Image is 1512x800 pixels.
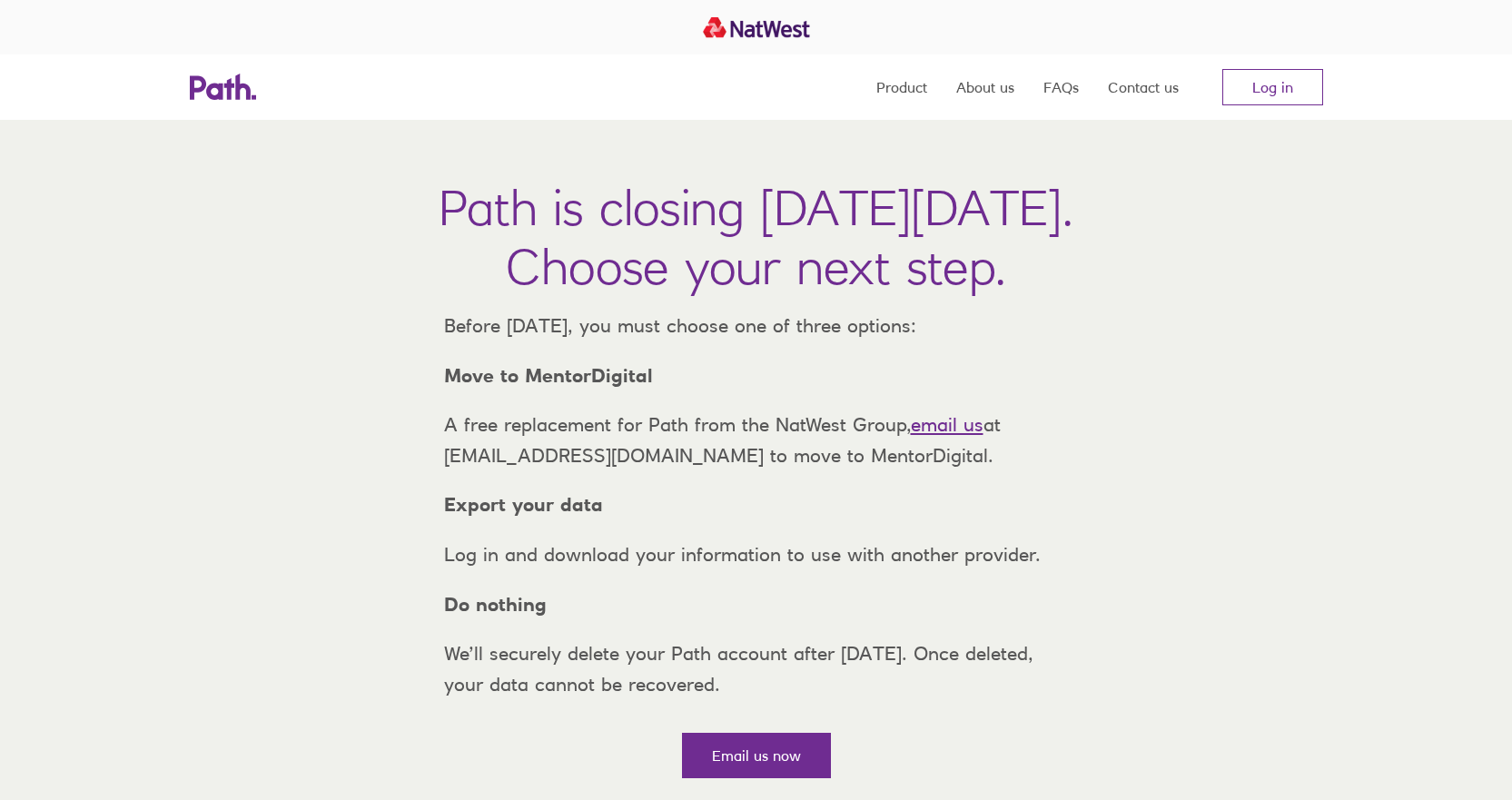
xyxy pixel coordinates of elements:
[430,311,1083,341] p: Before [DATE], you must choose one of three options:
[1043,54,1079,120] a: FAQs
[911,413,983,436] a: email us
[1108,54,1179,120] a: Contact us
[682,733,831,778] a: Email us now
[956,54,1014,120] a: About us
[444,364,653,387] strong: Move to MentorDigital
[439,178,1073,296] h1: Path is closing [DATE][DATE]. Choose your next step.
[430,638,1083,699] p: We’ll securely delete your Path account after [DATE]. Once deleted, your data cannot be recovered.
[444,493,603,516] strong: Export your data
[876,54,927,120] a: Product
[444,593,547,616] strong: Do nothing
[430,539,1083,570] p: Log in and download your information to use with another provider.
[430,410,1083,470] p: A free replacement for Path from the NatWest Group, at [EMAIL_ADDRESS][DOMAIN_NAME] to move to Me...
[1222,69,1323,105] a: Log in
